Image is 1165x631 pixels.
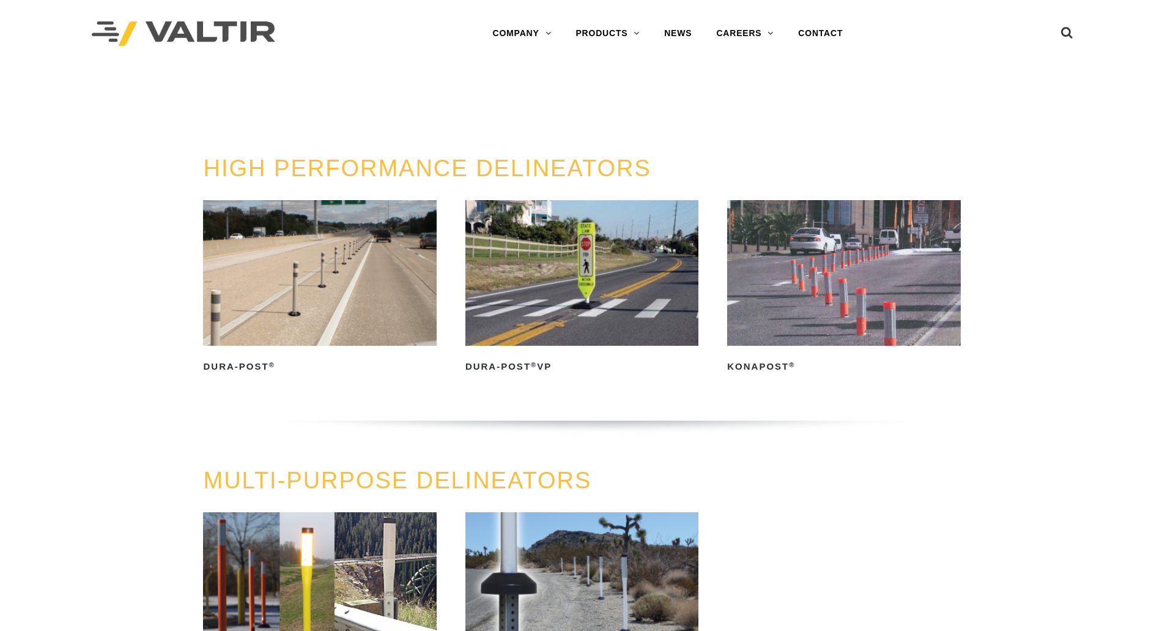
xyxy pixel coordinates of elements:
a: CONTACT [786,21,855,46]
a: COMPANY [480,21,563,46]
h2: Dura-Post VP [465,357,698,376]
a: CAREERS [704,21,786,46]
a: Dura-Post®VP [465,200,698,376]
a: NEWS [652,21,704,46]
img: Valtir [92,21,275,47]
sup: ® [269,361,275,368]
a: Dura-Post® [203,200,436,376]
sup: ® [789,361,795,368]
a: MULTI-PURPOSE DELINEATORS [203,468,591,493]
a: PRODUCTS [563,21,652,46]
h2: KonaPost [727,357,960,376]
a: KonaPost® [727,200,960,376]
a: HIGH PERFORMANCE DELINEATORS [203,155,651,181]
sup: ® [531,361,537,368]
h2: Dura-Post [203,357,436,376]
